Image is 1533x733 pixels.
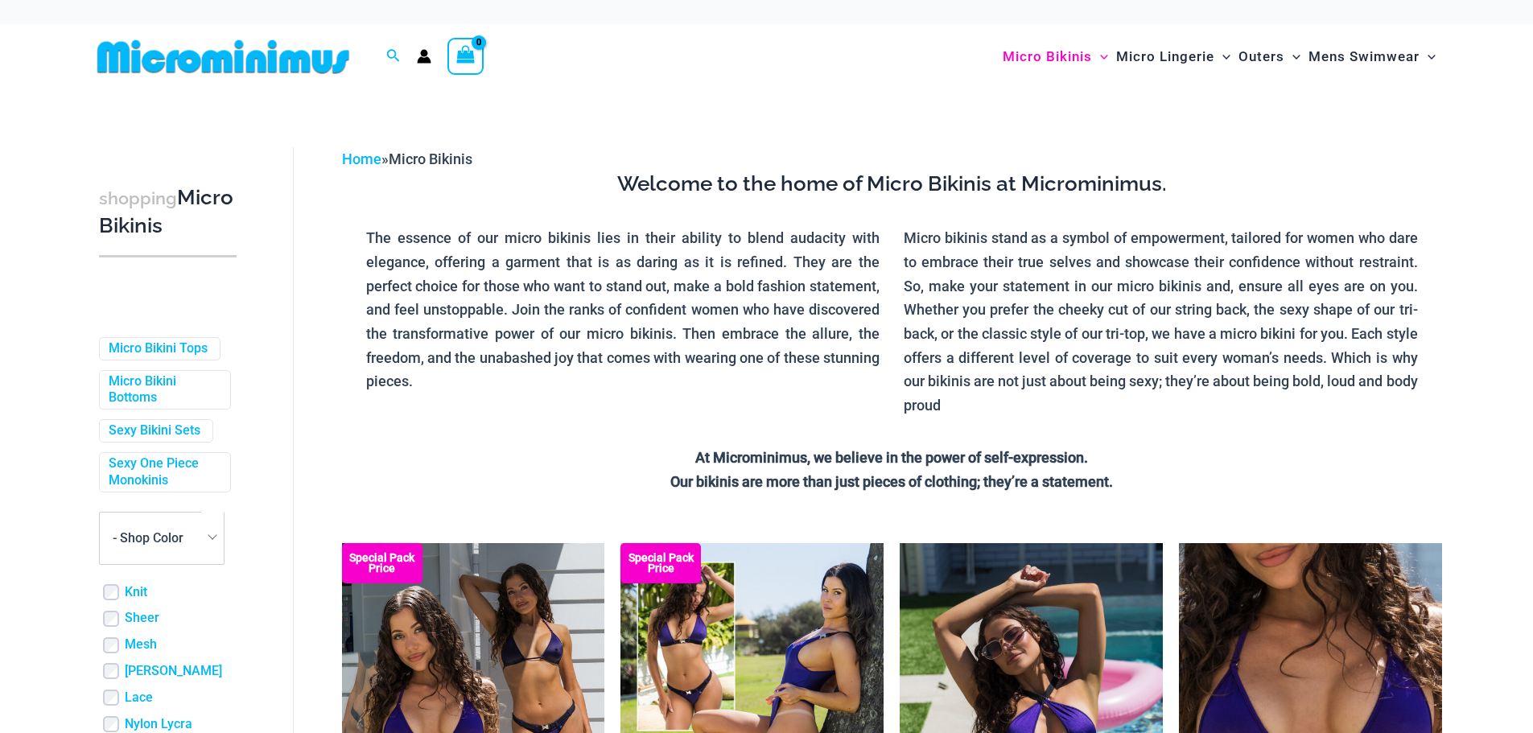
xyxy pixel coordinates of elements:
[447,38,484,75] a: View Shopping Cart, empty
[125,610,159,627] a: Sheer
[1238,36,1284,77] span: Outers
[695,449,1088,466] strong: At Microminimus, we believe in the power of self-expression.
[99,512,225,565] span: - Shop Color
[91,39,356,75] img: MM SHOP LOGO FLAT
[113,530,183,546] span: - Shop Color
[389,150,472,167] span: Micro Bikinis
[125,690,153,706] a: Lace
[1214,36,1230,77] span: Menu Toggle
[386,47,401,67] a: Search icon link
[109,373,218,407] a: Micro Bikini Bottoms
[904,226,1418,418] p: Micro bikinis stand as a symbol of empowerment, tailored for women who dare to embrace their true...
[417,49,431,64] a: Account icon link
[1420,36,1436,77] span: Menu Toggle
[1003,36,1092,77] span: Micro Bikinis
[1234,32,1304,81] a: OutersMenu ToggleMenu Toggle
[342,150,381,167] a: Home
[354,171,1430,198] h3: Welcome to the home of Micro Bikinis at Microminimus.
[999,32,1112,81] a: Micro BikinisMenu ToggleMenu Toggle
[100,513,224,564] span: - Shop Color
[342,553,422,574] b: Special Pack Price
[99,188,177,208] span: shopping
[125,716,192,733] a: Nylon Lycra
[1116,36,1214,77] span: Micro Lingerie
[366,226,880,393] p: The essence of our micro bikinis lies in their ability to blend audacity with elegance, offering ...
[109,455,218,489] a: Sexy One Piece Monokinis
[125,663,222,680] a: [PERSON_NAME]
[109,422,200,439] a: Sexy Bikini Sets
[125,584,147,601] a: Knit
[109,340,208,357] a: Micro Bikini Tops
[620,553,701,574] b: Special Pack Price
[125,636,157,653] a: Mesh
[670,473,1113,490] strong: Our bikinis are more than just pieces of clothing; they’re a statement.
[1308,36,1420,77] span: Mens Swimwear
[1112,32,1234,81] a: Micro LingerieMenu ToggleMenu Toggle
[342,150,472,167] span: »
[1284,36,1300,77] span: Menu Toggle
[99,184,237,240] h3: Micro Bikinis
[996,30,1443,84] nav: Site Navigation
[1304,32,1440,81] a: Mens SwimwearMenu ToggleMenu Toggle
[1092,36,1108,77] span: Menu Toggle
